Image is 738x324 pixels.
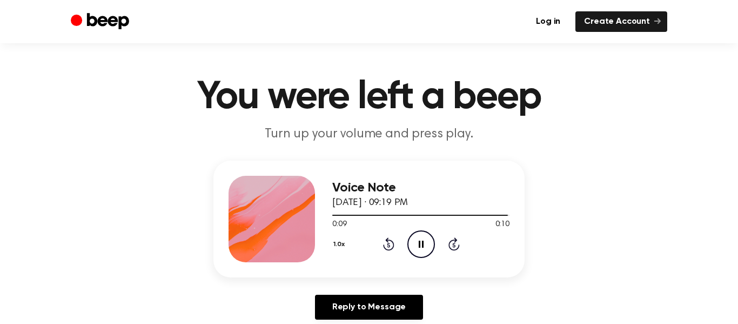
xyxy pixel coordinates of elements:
a: Log in [527,11,569,32]
a: Create Account [575,11,667,32]
a: Reply to Message [315,295,423,320]
span: 0:09 [332,219,346,230]
button: 1.0x [332,235,349,254]
a: Beep [71,11,132,32]
h3: Voice Note [332,181,509,195]
span: [DATE] · 09:19 PM [332,198,408,208]
h1: You were left a beep [92,78,646,117]
span: 0:10 [495,219,509,230]
p: Turn up your volume and press play. [162,125,576,143]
